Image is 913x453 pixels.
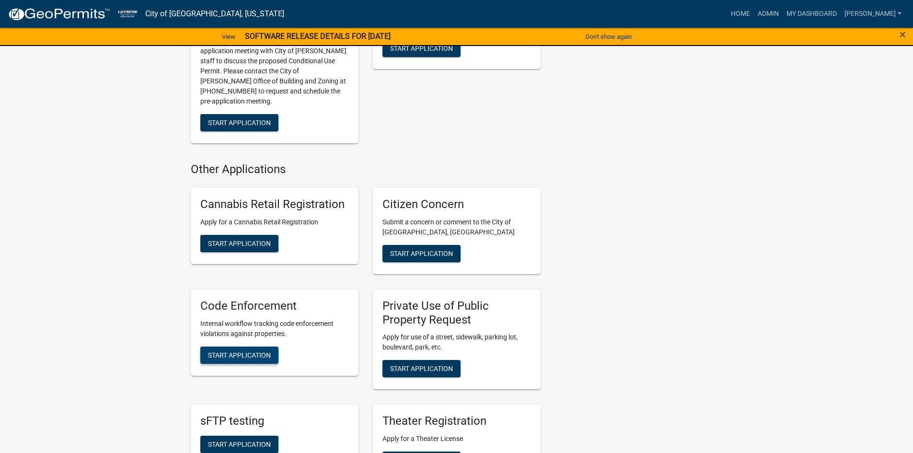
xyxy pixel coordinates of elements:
a: Home [727,5,754,23]
h4: Other Applications [191,163,541,176]
a: City of [GEOGRAPHIC_DATA], [US_STATE] [145,6,284,22]
span: Start Application [390,45,453,52]
h5: sFTP testing [200,414,349,428]
p: Internal workflow tracking code enforcement violations against properties. [200,319,349,339]
p: Apply for a Cannabis Retail Registration [200,217,349,227]
button: Close [900,29,906,40]
a: View [218,29,239,45]
a: Admin [754,5,783,23]
h5: Cannabis Retail Registration [200,197,349,211]
button: Start Application [382,245,461,262]
h5: Theater Registration [382,414,531,428]
img: City of Luverne, Minnesota [118,7,138,20]
button: Start Application [382,360,461,377]
p: Apply for a Conditional Use Permit. All Conditional Use Permit applications must have a pre-appli... [200,26,349,106]
strong: SOFTWARE RELEASE DETAILS FOR [DATE] [245,32,391,41]
p: Submit a concern or comment to the City of [GEOGRAPHIC_DATA], [GEOGRAPHIC_DATA] [382,217,531,237]
a: My Dashboard [783,5,841,23]
span: Start Application [208,351,271,359]
a: [PERSON_NAME] [841,5,905,23]
span: × [900,28,906,41]
button: Start Application [200,114,278,131]
p: Apply for use of a street, sidewalk, parking lot, boulevard, park, etc. [382,332,531,352]
button: Don't show again [582,29,636,45]
button: Start Application [200,235,278,252]
h5: Code Enforcement [200,299,349,313]
span: Start Application [208,119,271,127]
button: Start Application [382,40,461,57]
h5: Citizen Concern [382,197,531,211]
span: Start Application [390,365,453,372]
span: Start Application [390,249,453,257]
button: Start Application [200,436,278,453]
h5: Private Use of Public Property Request [382,299,531,327]
button: Start Application [200,347,278,364]
span: Start Application [208,239,271,247]
p: Apply for a Theater License [382,434,531,444]
span: Start Application [208,441,271,448]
